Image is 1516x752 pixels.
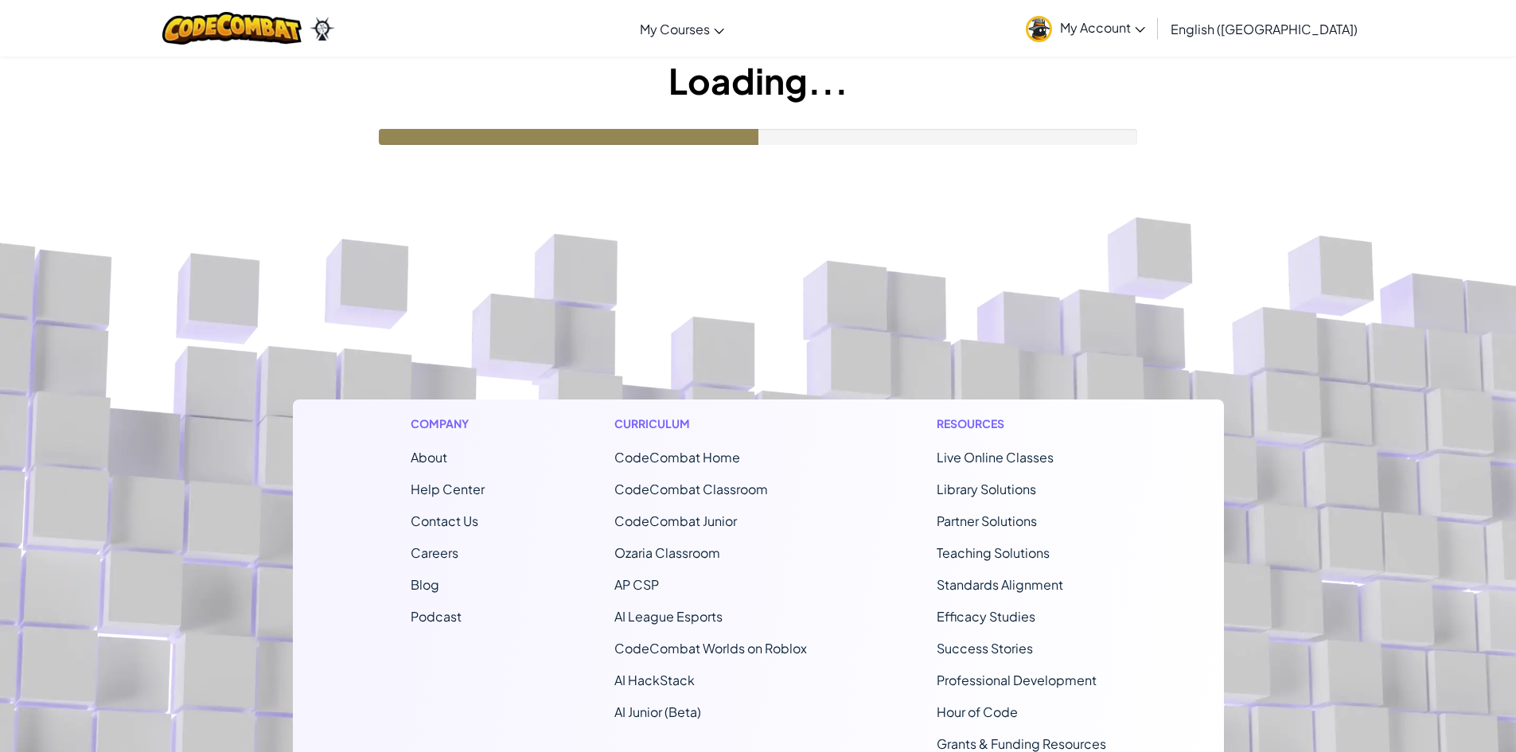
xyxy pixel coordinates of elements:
[937,415,1106,432] h1: Resources
[1171,21,1358,37] span: English ([GEOGRAPHIC_DATA])
[640,21,710,37] span: My Courses
[614,576,659,593] a: AP CSP
[1018,3,1153,53] a: My Account
[411,415,485,432] h1: Company
[411,481,485,497] a: Help Center
[614,544,720,561] a: Ozaria Classroom
[937,576,1063,593] a: Standards Alignment
[614,703,701,720] a: AI Junior (Beta)
[310,17,335,41] img: Ozaria
[614,449,740,466] span: CodeCombat Home
[162,12,302,45] img: CodeCombat logo
[937,608,1035,625] a: Efficacy Studies
[937,481,1036,497] a: Library Solutions
[1060,19,1145,36] span: My Account
[614,640,807,657] a: CodeCombat Worlds on Roblox
[614,415,807,432] h1: Curriculum
[1026,16,1052,42] img: avatar
[411,512,478,529] span: Contact Us
[937,544,1050,561] a: Teaching Solutions
[411,544,458,561] a: Careers
[937,735,1106,752] a: Grants & Funding Resources
[632,7,732,50] a: My Courses
[937,640,1033,657] a: Success Stories
[614,512,737,529] a: CodeCombat Junior
[614,672,695,688] a: AI HackStack
[937,703,1018,720] a: Hour of Code
[937,512,1037,529] a: Partner Solutions
[614,608,723,625] a: AI League Esports
[937,672,1097,688] a: Professional Development
[411,576,439,593] a: Blog
[411,449,447,466] a: About
[614,481,768,497] a: CodeCombat Classroom
[937,449,1054,466] a: Live Online Classes
[411,608,462,625] a: Podcast
[1163,7,1366,50] a: English ([GEOGRAPHIC_DATA])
